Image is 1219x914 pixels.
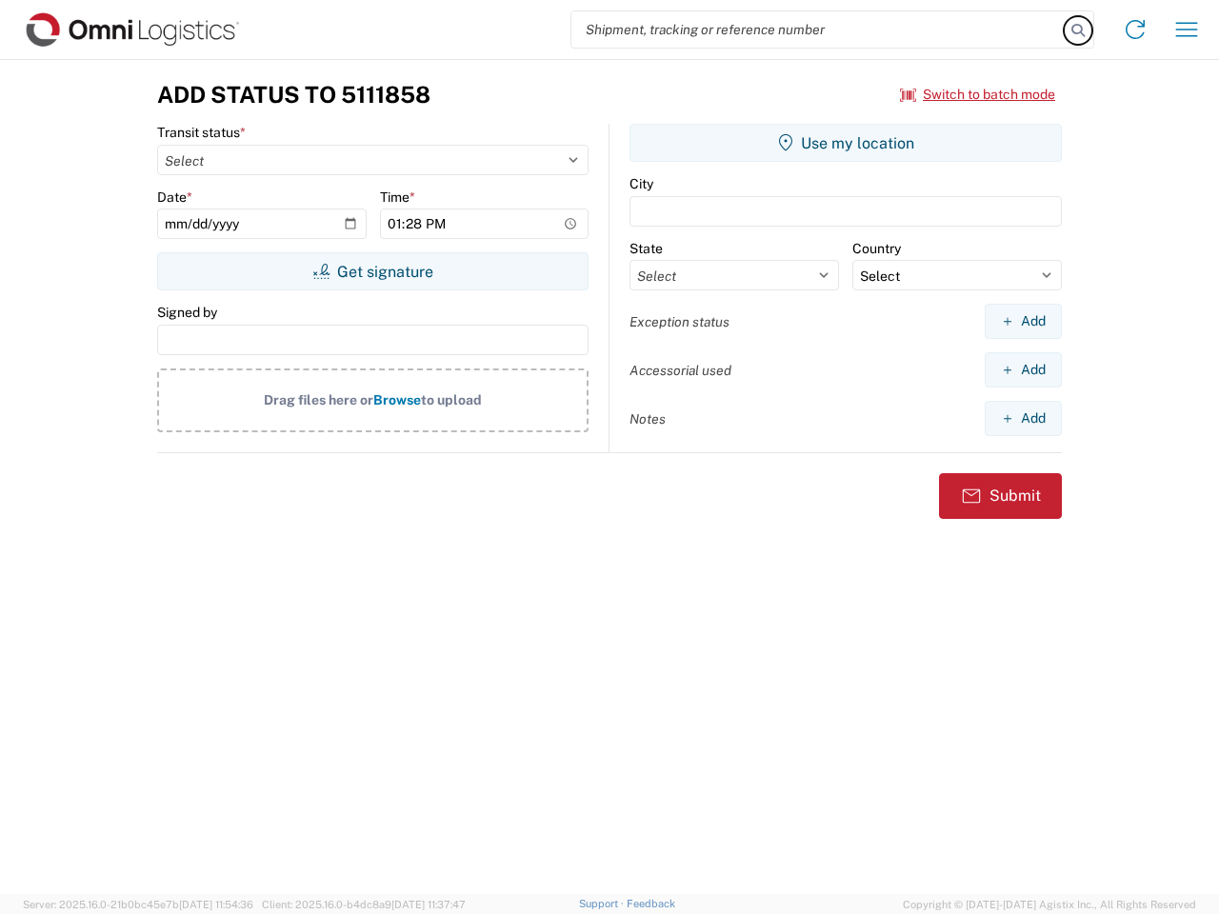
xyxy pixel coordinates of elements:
[985,352,1062,387] button: Add
[985,304,1062,339] button: Add
[629,175,653,192] label: City
[262,899,466,910] span: Client: 2025.16.0-b4dc8a9
[852,240,901,257] label: Country
[900,79,1055,110] button: Switch to batch mode
[629,240,663,257] label: State
[903,896,1196,913] span: Copyright © [DATE]-[DATE] Agistix Inc., All Rights Reserved
[157,189,192,206] label: Date
[985,401,1062,436] button: Add
[23,899,253,910] span: Server: 2025.16.0-21b0bc45e7b
[157,81,430,109] h3: Add Status to 5111858
[157,252,589,290] button: Get signature
[579,898,627,909] a: Support
[939,473,1062,519] button: Submit
[571,11,1065,48] input: Shipment, tracking or reference number
[179,899,253,910] span: [DATE] 11:54:36
[391,899,466,910] span: [DATE] 11:37:47
[157,124,246,141] label: Transit status
[627,898,675,909] a: Feedback
[629,124,1062,162] button: Use my location
[629,362,731,379] label: Accessorial used
[629,313,729,330] label: Exception status
[380,189,415,206] label: Time
[264,392,373,407] span: Drag files here or
[373,392,421,407] span: Browse
[157,304,217,321] label: Signed by
[629,410,666,427] label: Notes
[421,392,482,407] span: to upload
